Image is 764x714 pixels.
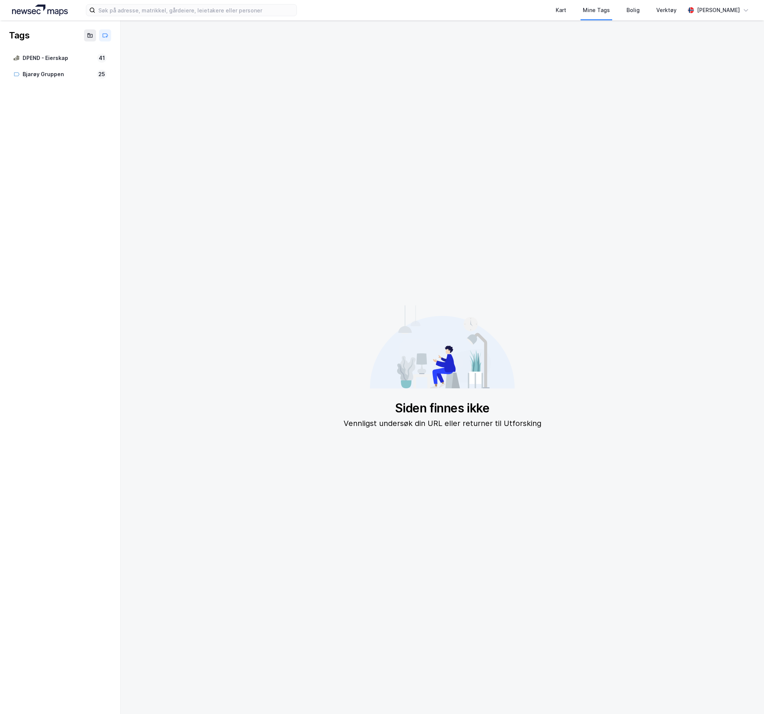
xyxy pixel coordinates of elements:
[97,54,107,63] div: 41
[697,6,740,15] div: [PERSON_NAME]
[583,6,610,15] div: Mine Tags
[656,6,677,15] div: Verktøy
[626,6,640,15] div: Bolig
[23,70,94,79] div: Bjarøy Gruppen
[726,678,764,714] div: Kontrollprogram for chat
[95,5,296,16] input: Søk på adresse, matrikkel, gårdeiere, leietakere eller personer
[12,5,68,16] img: logo.a4113a55bc3d86da70a041830d287a7e.svg
[9,67,111,82] a: Bjarøy Gruppen25
[726,678,764,714] iframe: Chat Widget
[344,417,541,429] div: Vennligst undersøk din URL eller returner til Utforsking
[97,70,107,79] div: 25
[344,401,541,416] div: Siden finnes ikke
[23,54,94,63] div: DPEND - Eierskap
[9,29,29,41] div: Tags
[556,6,566,15] div: Kart
[9,51,111,66] a: DPEND - Eierskap41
